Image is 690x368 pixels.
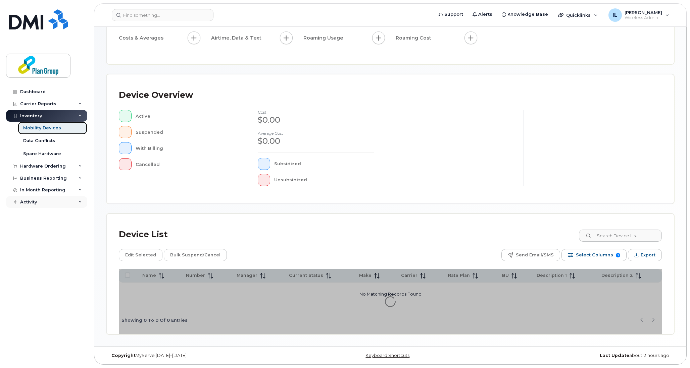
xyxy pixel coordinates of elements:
input: Search Device List ... [579,230,662,242]
input: Find something... [112,9,213,21]
a: Support [434,8,468,21]
span: Airtime, Data & Text [211,35,263,42]
div: about 2 hours ago [485,353,674,358]
span: [PERSON_NAME] [625,10,662,15]
div: MyServe [DATE]–[DATE] [106,353,296,358]
span: Wireless Admin [625,15,662,20]
span: Export [641,250,655,260]
div: Quicklinks [553,8,602,22]
span: Roaming Cost [396,35,433,42]
a: Knowledge Base [497,8,553,21]
div: With Billing [136,142,236,154]
strong: Last Update [600,353,629,358]
div: Active [136,110,236,122]
strong: Copyright [111,353,136,358]
span: Quicklinks [566,12,591,18]
div: Irene Laird [604,8,674,22]
span: Bulk Suspend/Cancel [170,250,220,260]
a: Alerts [468,8,497,21]
button: Send Email/SMS [501,249,560,261]
div: Unsubsidized [274,174,374,186]
a: Keyboard Shortcuts [365,353,409,358]
div: Suspended [136,126,236,138]
h4: cost [258,110,375,114]
span: Support [444,11,463,18]
span: Send Email/SMS [516,250,554,260]
button: Edit Selected [119,249,162,261]
span: Costs & Averages [119,35,165,42]
button: Export [628,249,662,261]
div: $0.00 [258,114,375,126]
button: Select Columns 9 [561,249,627,261]
button: Bulk Suspend/Cancel [164,249,227,261]
span: Knowledge Base [507,11,548,18]
span: Select Columns [576,250,613,260]
div: Cancelled [136,158,236,170]
div: Subsidized [274,158,374,170]
h4: Average cost [258,131,375,135]
span: Alerts [478,11,492,18]
span: Roaming Usage [303,35,345,42]
div: Device Overview [119,86,193,104]
span: IL [612,11,618,19]
div: Device List [119,226,168,243]
span: 9 [616,253,620,257]
span: Edit Selected [125,250,156,260]
div: $0.00 [258,135,375,147]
